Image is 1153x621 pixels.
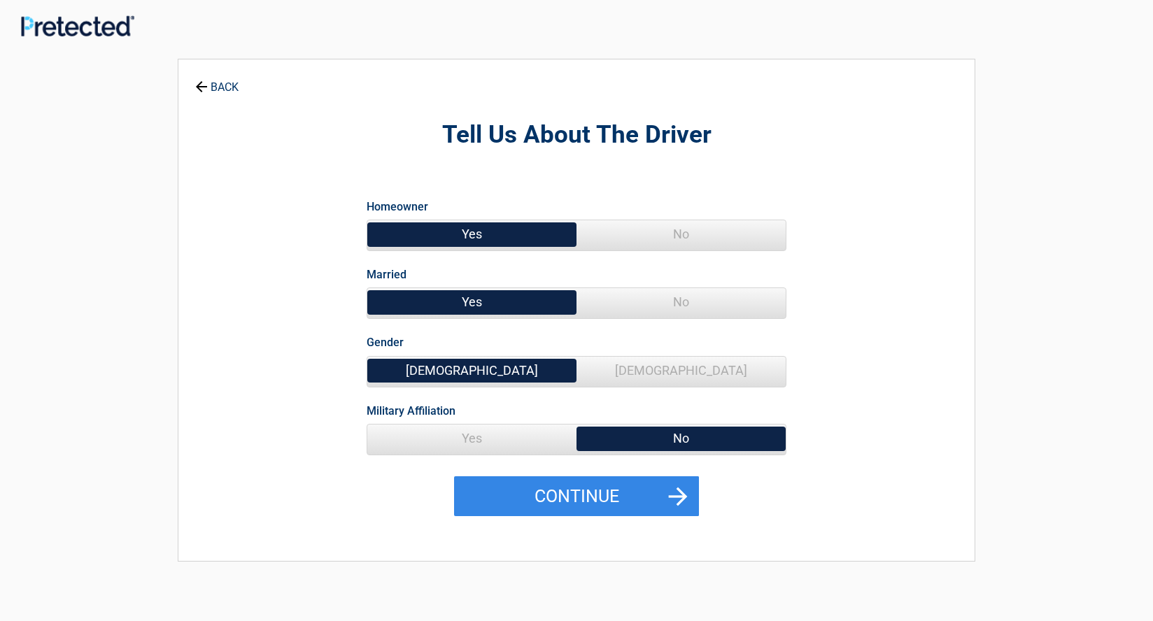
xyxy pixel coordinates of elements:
[255,119,898,152] h2: Tell Us About The Driver
[576,424,786,452] span: No
[576,288,786,316] span: No
[367,424,576,452] span: Yes
[367,288,576,316] span: Yes
[454,476,699,517] button: Continue
[21,15,134,36] img: Main Logo
[367,401,455,420] label: Military Affiliation
[367,357,576,385] span: [DEMOGRAPHIC_DATA]
[576,220,786,248] span: No
[367,197,428,216] label: Homeowner
[367,265,406,284] label: Married
[576,357,786,385] span: [DEMOGRAPHIC_DATA]
[192,69,241,93] a: BACK
[367,220,576,248] span: Yes
[367,333,404,352] label: Gender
